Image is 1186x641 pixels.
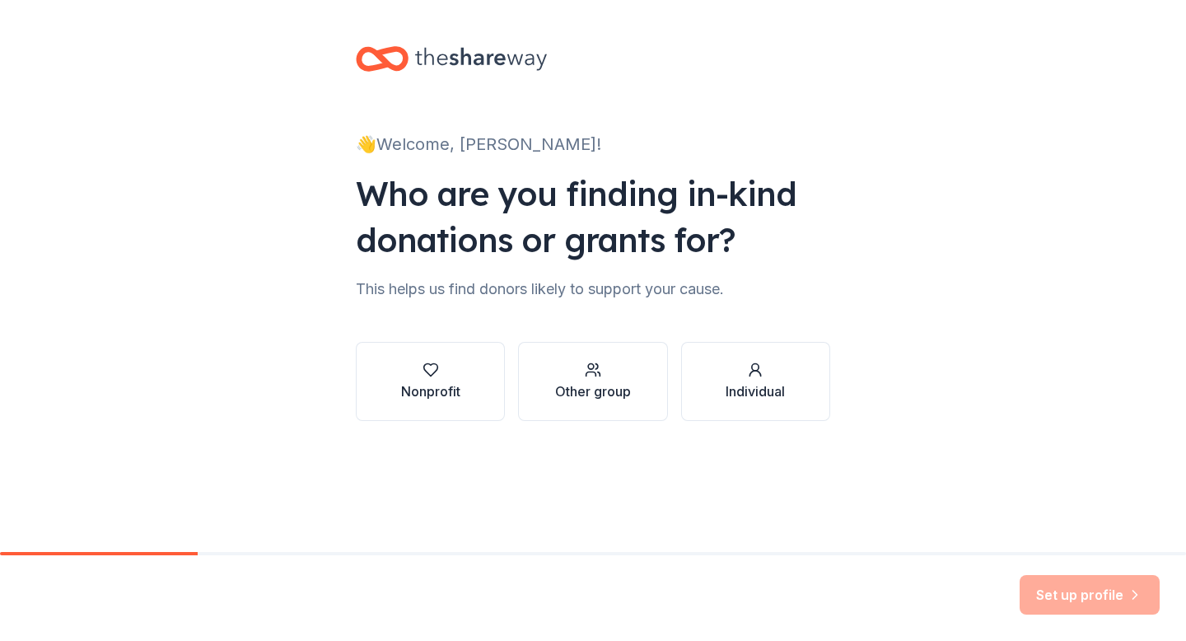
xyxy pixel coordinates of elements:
div: Individual [726,381,785,401]
div: Other group [555,381,631,401]
button: Nonprofit [356,342,505,421]
div: This helps us find donors likely to support your cause. [356,276,830,302]
div: Nonprofit [401,381,460,401]
div: 👋 Welcome, [PERSON_NAME]! [356,131,830,157]
button: Other group [518,342,667,421]
div: Who are you finding in-kind donations or grants for? [356,171,830,263]
button: Individual [681,342,830,421]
